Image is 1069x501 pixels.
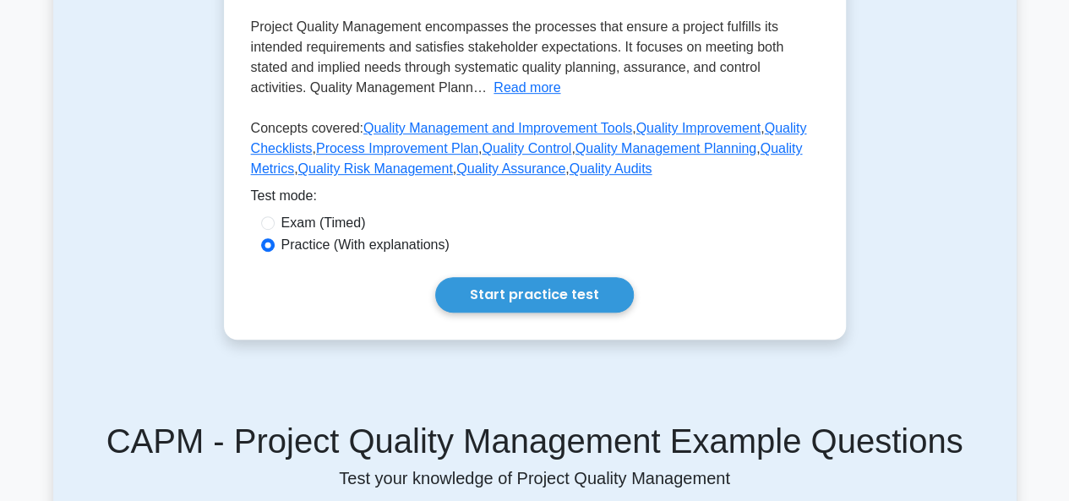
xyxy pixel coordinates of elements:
[456,161,565,176] a: Quality Assurance
[281,235,450,255] label: Practice (With explanations)
[74,421,996,461] h5: CAPM - Project Quality Management Example Questions
[435,277,634,313] a: Start practice test
[298,161,453,176] a: Quality Risk Management
[251,118,819,186] p: Concepts covered: , , , , , , , , ,
[251,19,784,95] span: Project Quality Management encompasses the processes that ensure a project fulfills its intended ...
[316,141,478,155] a: Process Improvement Plan
[635,121,761,135] a: Quality Improvement
[281,213,366,233] label: Exam (Timed)
[74,468,996,488] p: Test your knowledge of Project Quality Management
[570,161,652,176] a: Quality Audits
[482,141,571,155] a: Quality Control
[575,141,756,155] a: Quality Management Planning
[494,78,560,98] button: Read more
[363,121,632,135] a: Quality Management and Improvement Tools
[251,186,819,213] div: Test mode:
